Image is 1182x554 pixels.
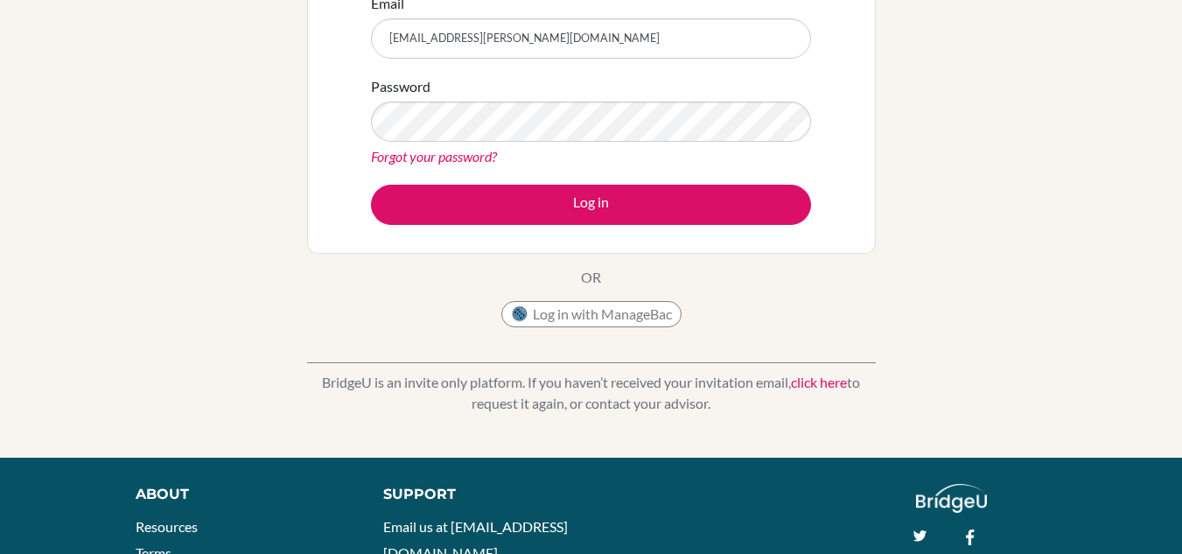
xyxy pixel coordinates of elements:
[371,148,497,165] a: Forgot your password?
[371,76,430,97] label: Password
[307,372,876,414] p: BridgeU is an invite only platform. If you haven’t received your invitation email, to request it ...
[383,484,574,505] div: Support
[916,484,987,513] img: logo_white@2x-f4f0deed5e89b7ecb1c2cc34c3e3d731f90f0f143d5ea2071677605dd97b5244.png
[501,301,682,327] button: Log in with ManageBac
[791,374,847,390] a: click here
[136,484,344,505] div: About
[136,518,198,535] a: Resources
[371,185,811,225] button: Log in
[581,267,601,288] p: OR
